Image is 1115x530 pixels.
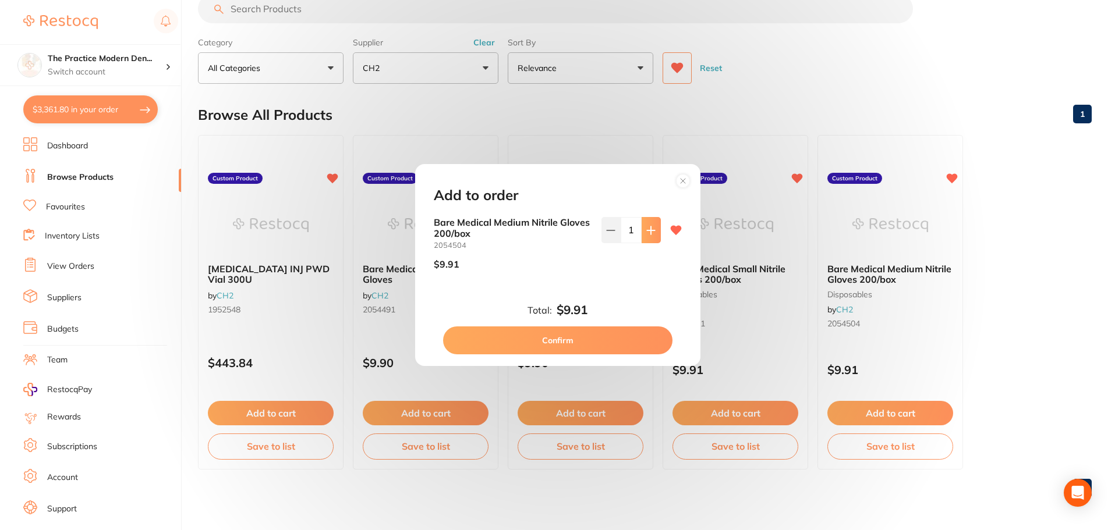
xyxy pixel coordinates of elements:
p: $9.91 [434,259,459,269]
div: Open Intercom Messenger [1064,479,1092,507]
button: Confirm [443,326,672,354]
b: $9.91 [557,303,587,317]
b: Bare Medical Medium Nitrile Gloves 200/box [434,217,592,239]
small: 2054504 [434,241,592,250]
h2: Add to order [434,187,518,204]
label: Total: [528,305,552,315]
